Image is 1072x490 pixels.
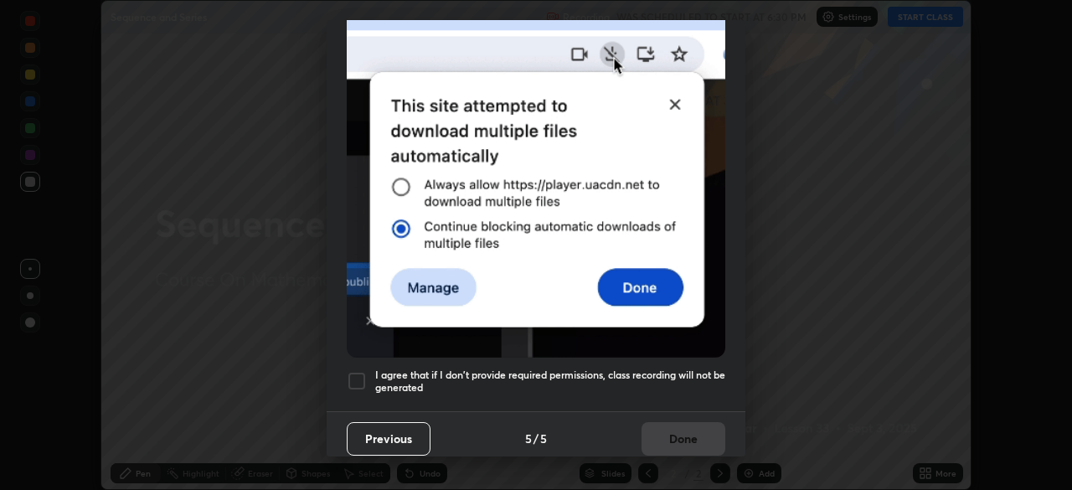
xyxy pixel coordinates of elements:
h5: I agree that if I don't provide required permissions, class recording will not be generated [375,369,725,395]
button: Previous [347,422,430,456]
h4: / [533,430,539,447]
h4: 5 [525,430,532,447]
h4: 5 [540,430,547,447]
